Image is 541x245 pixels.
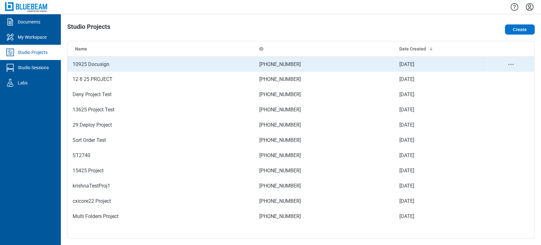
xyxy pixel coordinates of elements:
svg: Labs [5,78,15,88]
td: [PHONE_NUMBER] [254,178,394,194]
td: [DATE] [394,117,488,133]
div: Labs [18,80,28,86]
td: [PHONE_NUMBER] [254,194,394,209]
table: Studio projects table [68,41,534,224]
td: [PHONE_NUMBER] [254,163,394,178]
td: [DATE] [394,163,488,178]
td: Deny Project Test [68,87,254,102]
div: Name [75,46,249,52]
td: 10925 Docusign [68,56,254,72]
button: Settings [525,2,535,12]
td: 15425 Project [68,163,254,178]
td: [DATE] [394,209,488,224]
td: cxicore22 Project [68,194,254,209]
div: Studio Sessions [18,64,49,71]
td: 12 8 25 PROJECT [68,72,254,87]
td: [DATE] [394,148,488,163]
td: [PHONE_NUMBER] [254,133,394,148]
td: 13625 Project Test [68,102,254,117]
td: [DATE] [394,178,488,194]
td: [DATE] [394,87,488,102]
td: [PHONE_NUMBER] [254,117,394,133]
div: My Workspace [18,34,47,40]
svg: Studio Projects [5,47,15,57]
h1: Studio Projects [67,23,110,33]
td: [DATE] [394,194,488,209]
div: Date Created [399,46,483,52]
button: Create [505,24,535,35]
td: [DATE] [394,133,488,148]
td: Sort Order Test [68,133,254,148]
button: project-actions-menu [507,61,515,68]
td: [DATE] [394,56,488,72]
svg: Studio Sessions [5,63,15,73]
td: [PHONE_NUMBER] [254,87,394,102]
td: [DATE] [394,102,488,117]
td: ST2740 [68,148,254,163]
div: ID [259,46,389,52]
td: 29 Deploy Project [68,117,254,133]
td: [PHONE_NUMBER] [254,56,394,72]
td: [PHONE_NUMBER] [254,102,394,117]
svg: Documents [5,17,15,27]
svg: My Workspace [5,32,15,42]
td: [PHONE_NUMBER] [254,72,394,87]
td: [DATE] [394,72,488,87]
td: [PHONE_NUMBER] [254,209,394,224]
td: krishnaTestProj1 [68,178,254,194]
td: Multi Folders Project [68,209,254,224]
td: [PHONE_NUMBER] [254,148,394,163]
img: Bluebeam, Inc. [5,2,48,11]
div: Studio Projects [18,49,48,56]
div: Documents [18,19,40,25]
